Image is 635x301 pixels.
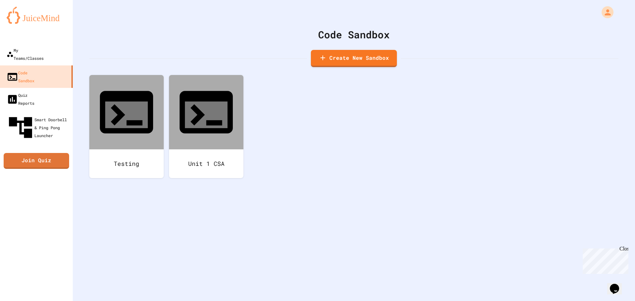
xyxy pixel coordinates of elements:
div: Testing [89,149,164,178]
div: My Account [595,5,615,20]
div: Smart Doorbell & Ping Pong Launcher [7,114,70,141]
iframe: chat widget [607,275,628,294]
iframe: chat widget [580,246,628,274]
img: logo-orange.svg [7,7,66,24]
div: Code Sandbox [7,69,34,85]
a: Unit 1 CSA [169,75,243,178]
div: Chat with us now!Close [3,3,46,42]
a: Testing [89,75,164,178]
div: Unit 1 CSA [169,149,243,178]
div: My Teams/Classes [7,46,44,62]
div: Quiz Reports [7,91,34,107]
div: Code Sandbox [89,27,618,42]
a: Join Quiz [4,153,69,169]
a: Create New Sandbox [311,50,397,67]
